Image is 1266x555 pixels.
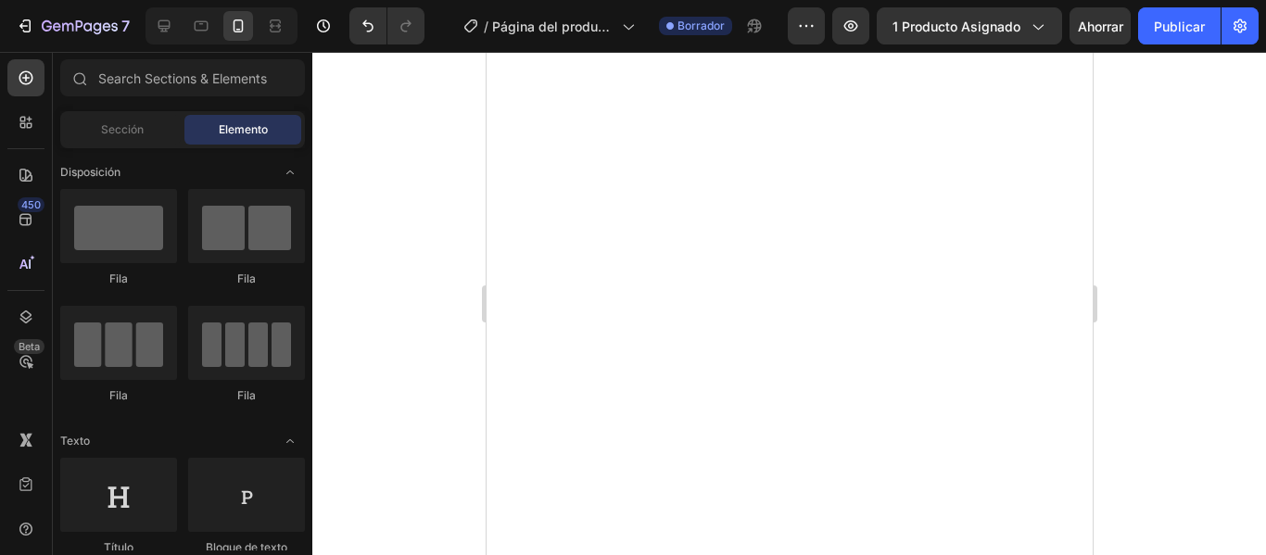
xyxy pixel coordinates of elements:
[237,271,256,285] font: Fila
[1203,464,1247,509] iframe: Chat en vivo de Intercom
[7,7,138,44] button: 7
[60,434,90,448] font: Texto
[484,19,488,34] font: /
[492,19,613,54] font: Página del producto - [DATE] 00:31:24
[237,388,256,402] font: Fila
[219,122,268,136] font: Elemento
[60,59,305,96] input: Search Sections & Elements
[487,52,1093,555] iframe: Área de diseño
[21,198,41,211] font: 450
[1070,7,1131,44] button: Ahorrar
[877,7,1062,44] button: 1 producto asignado
[893,19,1020,34] font: 1 producto asignado
[206,540,287,554] font: Bloque de texto
[104,540,133,554] font: Título
[109,271,128,285] font: Fila
[121,17,130,35] font: 7
[1138,7,1221,44] button: Publicar
[101,122,144,136] font: Sección
[1078,19,1123,34] font: Ahorrar
[60,165,120,179] font: Disposición
[677,19,725,32] font: Borrador
[1154,19,1205,34] font: Publicar
[275,158,305,187] span: Abrir palanca
[19,340,40,353] font: Beta
[275,426,305,456] span: Abrir palanca
[109,388,128,402] font: Fila
[349,7,424,44] div: Deshacer/Rehacer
